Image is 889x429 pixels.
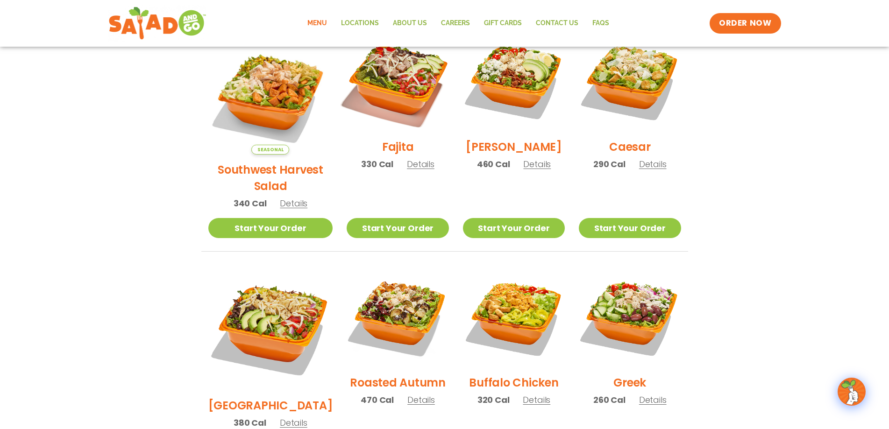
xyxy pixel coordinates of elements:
[300,13,334,34] a: Menu
[208,397,333,414] h2: [GEOGRAPHIC_DATA]
[208,162,333,194] h2: Southwest Harvest Salad
[593,158,626,170] span: 290 Cal
[523,158,551,170] span: Details
[463,30,565,132] img: Product photo for Cobb Salad
[529,13,585,34] a: Contact Us
[386,13,434,34] a: About Us
[280,197,307,209] span: Details
[234,416,266,429] span: 380 Cal
[463,218,565,238] a: Start Your Order
[407,158,434,170] span: Details
[477,394,510,406] span: 320 Cal
[382,139,414,155] h2: Fajita
[579,30,681,132] img: Product photo for Caesar Salad
[719,18,771,29] span: ORDER NOW
[108,5,207,42] img: new-SAG-logo-768×292
[466,139,562,155] h2: [PERSON_NAME]
[347,266,448,367] img: Product photo for Roasted Autumn Salad
[280,417,307,429] span: Details
[347,218,448,238] a: Start Your Order
[469,374,558,391] h2: Buffalo Chicken
[300,13,616,34] nav: Menu
[609,139,651,155] h2: Caesar
[463,266,565,367] img: Product photo for Buffalo Chicken Salad
[613,374,646,391] h2: Greek
[585,13,616,34] a: FAQs
[338,21,457,141] img: Product photo for Fajita Salad
[234,197,267,210] span: 340 Cal
[523,394,550,406] span: Details
[593,394,626,406] span: 260 Cal
[361,394,394,406] span: 470 Cal
[639,158,667,170] span: Details
[710,13,781,34] a: ORDER NOW
[407,394,435,406] span: Details
[208,30,333,155] img: Product photo for Southwest Harvest Salad
[208,266,333,390] img: Product photo for BBQ Ranch Salad
[251,145,289,155] span: Seasonal
[579,266,681,367] img: Product photo for Greek Salad
[579,218,681,238] a: Start Your Order
[639,394,667,406] span: Details
[208,218,333,238] a: Start Your Order
[334,13,386,34] a: Locations
[361,158,393,170] span: 330 Cal
[477,158,510,170] span: 460 Cal
[839,379,865,405] img: wpChatIcon
[434,13,477,34] a: Careers
[477,13,529,34] a: GIFT CARDS
[350,374,446,391] h2: Roasted Autumn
